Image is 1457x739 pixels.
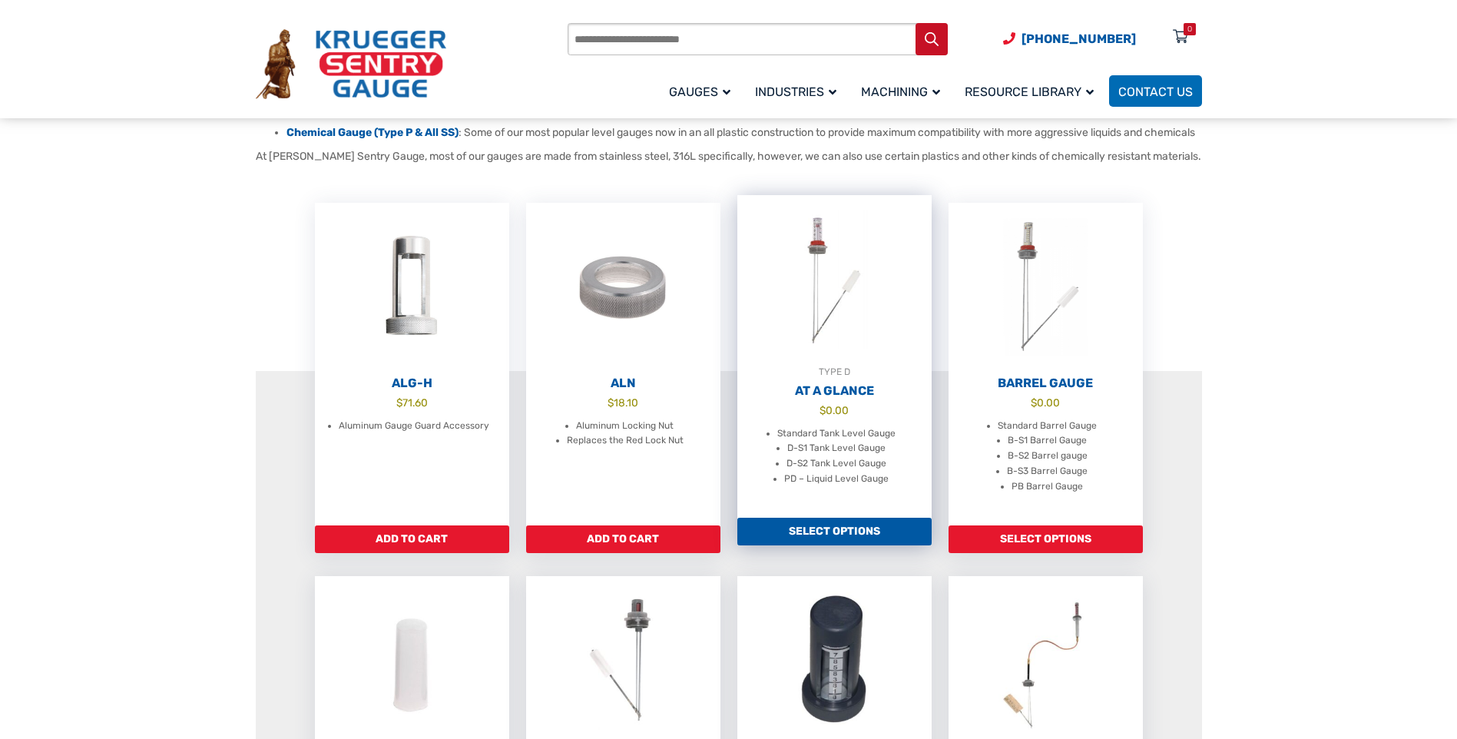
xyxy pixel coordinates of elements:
[1118,85,1193,99] span: Contact Us
[608,396,614,409] span: $
[949,203,1143,525] a: Barrel Gauge $0.00 Standard Barrel Gauge B-S1 Barrel Gauge B-S2 Barrel gauge B-S3 Barrel Gauge PB...
[737,195,932,518] a: TYPE DAt A Glance $0.00 Standard Tank Level Gauge D-S1 Tank Level Gauge D-S2 Tank Level Gauge PD ...
[955,73,1109,109] a: Resource Library
[526,203,720,525] a: ALN $18.10 Aluminum Locking Nut Replaces the Red Lock Nut
[256,29,446,100] img: Krueger Sentry Gauge
[755,85,836,99] span: Industries
[787,441,886,456] li: D-S1 Tank Level Gauge
[669,85,730,99] span: Gauges
[820,404,826,416] span: $
[286,126,459,139] a: Chemical Gauge (Type P & All SS)
[949,376,1143,391] h2: Barrel Gauge
[949,525,1143,553] a: Add to cart: “Barrel Gauge”
[660,73,746,109] a: Gauges
[777,426,896,442] li: Standard Tank Level Gauge
[286,125,1202,141] li: : Some of our most popular level gauges now in an all plastic construction to provide maximum com...
[396,396,402,409] span: $
[965,85,1094,99] span: Resource Library
[737,195,932,364] img: At A Glance
[786,456,886,472] li: D-S2 Tank Level Gauge
[1003,29,1136,48] a: Phone Number (920) 434-8860
[820,404,849,416] bdi: 0.00
[526,525,720,553] a: Add to cart: “ALN”
[315,525,509,553] a: Add to cart: “ALG-H”
[861,85,940,99] span: Machining
[784,472,889,487] li: PD – Liquid Level Gauge
[567,433,684,449] li: Replaces the Red Lock Nut
[949,203,1143,372] img: Barrel Gauge
[1031,396,1037,409] span: $
[1007,464,1088,479] li: B-S3 Barrel Gauge
[339,419,489,434] li: Aluminum Gauge Guard Accessory
[1187,23,1192,35] div: 0
[1012,479,1083,495] li: PB Barrel Gauge
[315,203,509,372] img: ALG-OF
[1008,433,1087,449] li: B-S1 Barrel Gauge
[315,376,509,391] h2: ALG-H
[526,376,720,391] h2: ALN
[608,396,638,409] bdi: 18.10
[1109,75,1202,107] a: Contact Us
[1031,396,1060,409] bdi: 0.00
[526,203,720,372] img: ALN
[315,203,509,525] a: ALG-H $71.60 Aluminum Gauge Guard Accessory
[852,73,955,109] a: Machining
[737,364,932,379] div: TYPE D
[576,419,674,434] li: Aluminum Locking Nut
[1022,31,1136,46] span: [PHONE_NUMBER]
[737,383,932,399] h2: At A Glance
[396,396,428,409] bdi: 71.60
[1008,449,1088,464] li: B-S2 Barrel gauge
[998,419,1097,434] li: Standard Barrel Gauge
[746,73,852,109] a: Industries
[737,518,932,545] a: Add to cart: “At A Glance”
[256,148,1202,164] p: At [PERSON_NAME] Sentry Gauge, most of our gauges are made from stainless steel, 316L specificall...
